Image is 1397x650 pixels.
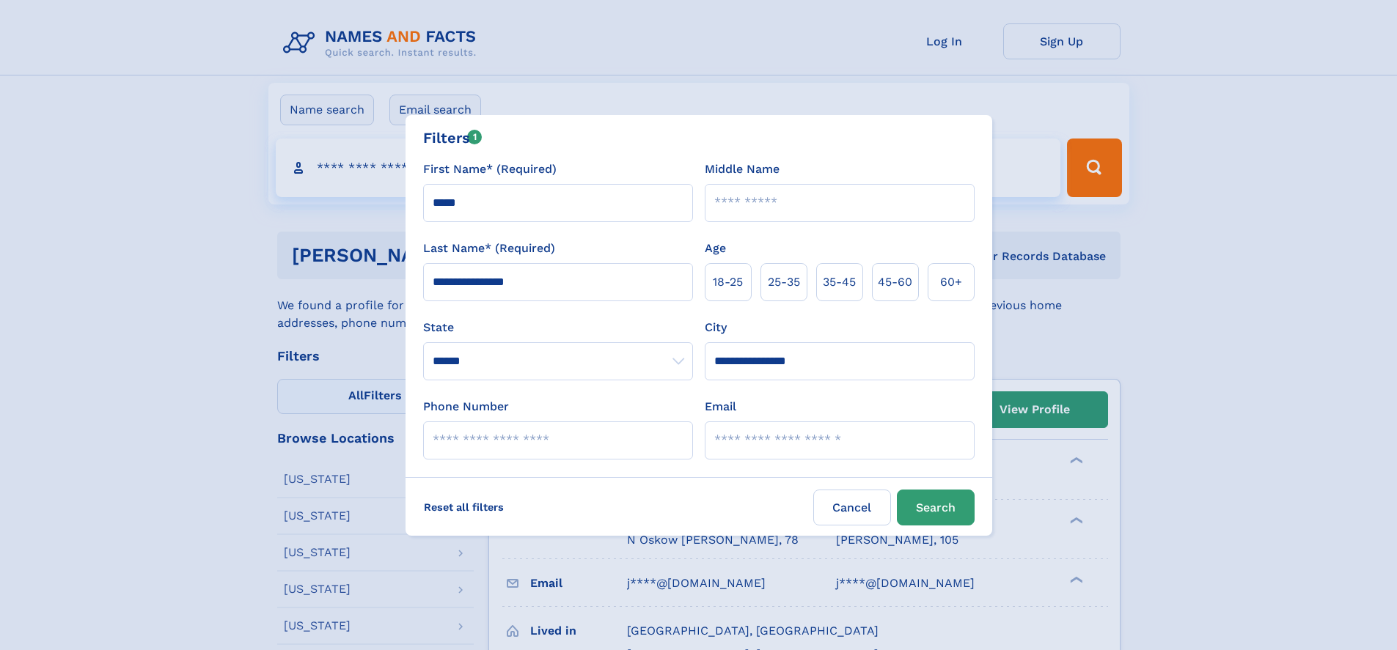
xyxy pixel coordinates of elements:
[768,273,800,291] span: 25‑35
[705,160,780,178] label: Middle Name
[878,273,912,291] span: 45‑60
[813,490,891,525] label: Cancel
[897,490,975,525] button: Search
[705,319,727,336] label: City
[423,319,693,336] label: State
[713,273,743,291] span: 18‑25
[423,240,555,257] label: Last Name* (Required)
[823,273,856,291] span: 35‑45
[423,127,483,149] div: Filters
[423,398,509,416] label: Phone Number
[423,160,557,178] label: First Name* (Required)
[705,240,726,257] label: Age
[414,490,513,525] label: Reset all filters
[940,273,962,291] span: 60+
[705,398,736,416] label: Email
